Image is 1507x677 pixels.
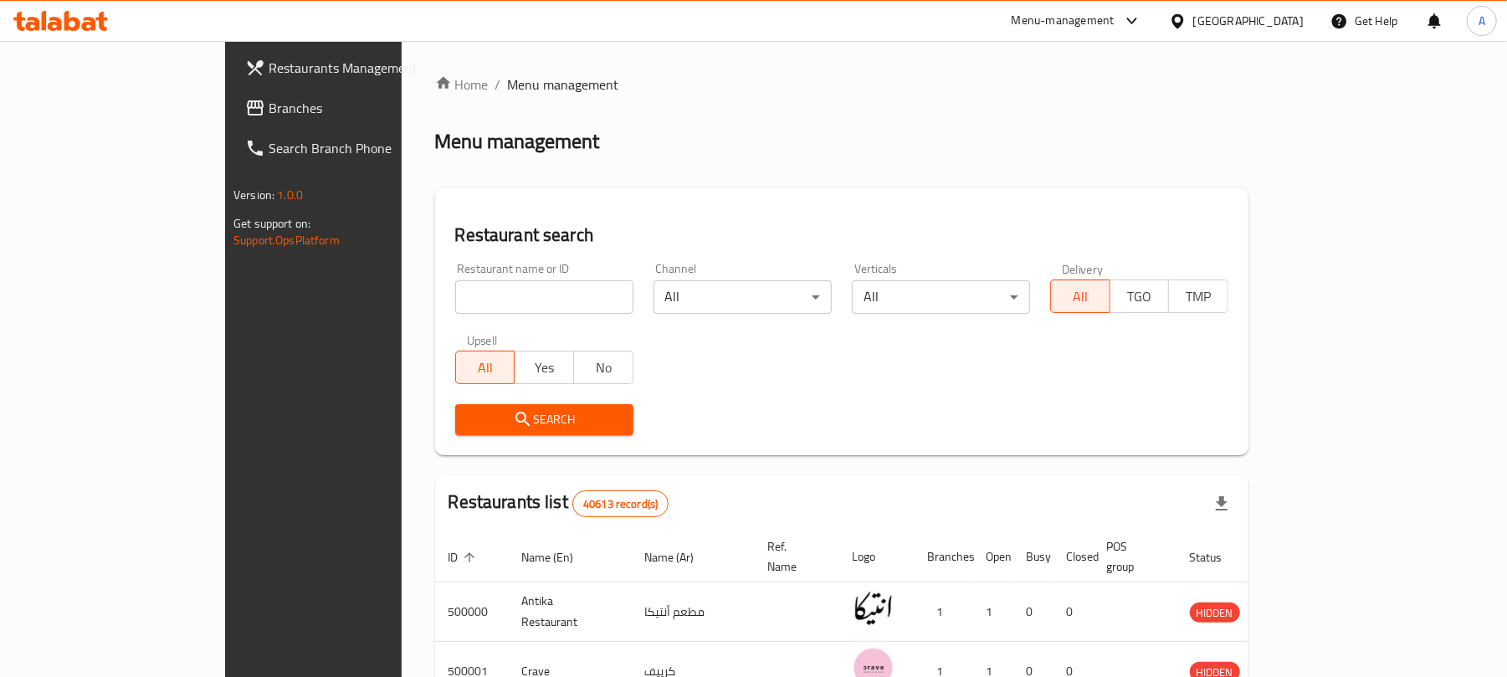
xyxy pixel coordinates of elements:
span: Search [469,409,620,430]
span: No [581,356,627,380]
td: Antika Restaurant [509,582,632,642]
button: All [1050,280,1110,313]
span: Branches [269,98,464,118]
nav: breadcrumb [435,74,1248,95]
span: All [463,356,509,380]
span: 40613 record(s) [573,496,668,512]
img: Antika Restaurant [853,587,894,629]
label: Upsell [467,334,498,346]
span: Get support on: [233,213,310,234]
span: Search Branch Phone [269,138,464,158]
td: 0 [1053,582,1094,642]
h2: Restaurants list [449,490,669,517]
span: Status [1190,547,1244,567]
span: Name (Ar) [645,547,716,567]
h2: Menu management [435,128,600,155]
button: Search [455,404,633,435]
button: Yes [514,351,574,384]
div: All [654,280,832,314]
a: Restaurants Management [232,48,477,88]
div: HIDDEN [1190,603,1240,623]
span: A [1479,12,1485,30]
li: / [495,74,501,95]
input: Search for restaurant name or ID.. [455,280,633,314]
span: TMP [1176,285,1222,309]
td: 1 [973,582,1013,642]
span: ID [449,547,480,567]
button: No [573,351,633,384]
div: Export file [1202,484,1242,524]
a: Search Branch Phone [232,128,477,168]
span: POS group [1107,536,1156,577]
div: All [852,280,1030,314]
span: Version: [233,184,274,206]
span: All [1058,285,1104,309]
th: Open [973,531,1013,582]
th: Busy [1013,531,1053,582]
span: 1.0.0 [277,184,303,206]
span: Menu management [508,74,619,95]
th: Branches [915,531,973,582]
a: Support.OpsPlatform [233,229,340,251]
span: Yes [521,356,567,380]
span: Restaurants Management [269,58,464,78]
div: [GEOGRAPHIC_DATA] [1193,12,1304,30]
span: TGO [1117,285,1163,309]
div: Total records count [572,490,669,517]
span: HIDDEN [1190,603,1240,623]
a: Branches [232,88,477,128]
button: All [455,351,515,384]
th: Closed [1053,531,1094,582]
td: مطعم أنتيكا [632,582,755,642]
label: Delivery [1062,263,1104,274]
button: TGO [1110,280,1170,313]
th: Logo [839,531,915,582]
button: TMP [1168,280,1228,313]
h2: Restaurant search [455,223,1228,248]
td: 0 [1013,582,1053,642]
div: Menu-management [1012,11,1115,31]
span: Name (En) [522,547,596,567]
td: 1 [915,582,973,642]
span: Ref. Name [768,536,819,577]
